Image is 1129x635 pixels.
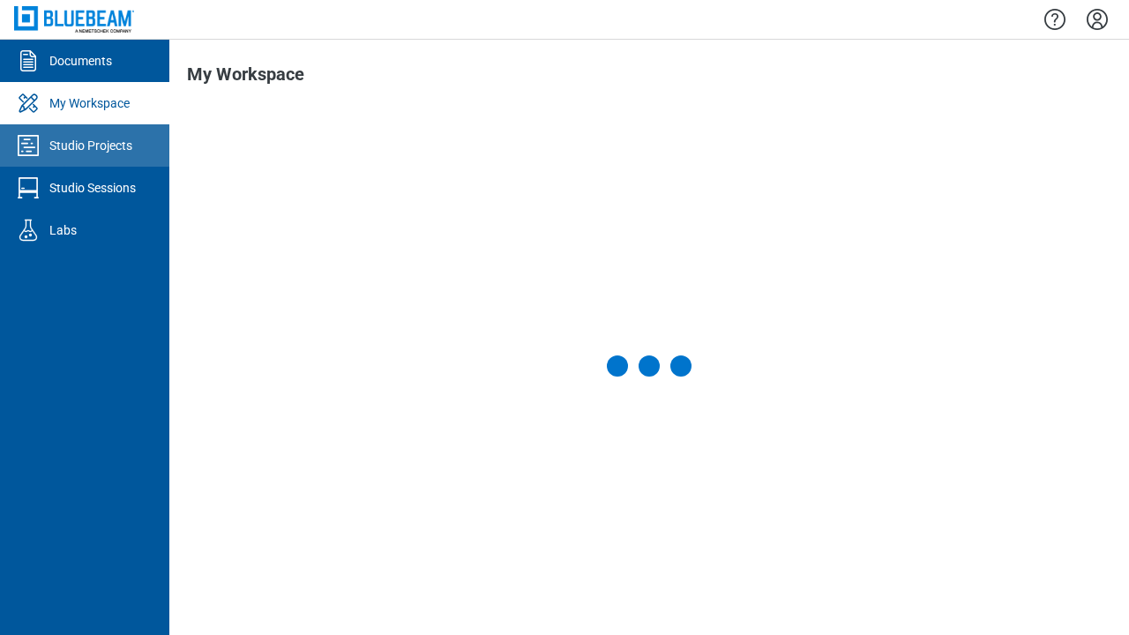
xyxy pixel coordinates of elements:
button: Settings [1083,4,1111,34]
svg: Studio Sessions [14,174,42,202]
div: My Workspace [49,94,130,112]
div: Studio Projects [49,137,132,154]
div: Documents [49,52,112,70]
svg: Labs [14,216,42,244]
div: Loading My Workspace [607,355,692,377]
div: Studio Sessions [49,179,136,197]
svg: Documents [14,47,42,75]
div: Labs [49,221,77,239]
h1: My Workspace [187,64,304,93]
svg: Studio Projects [14,131,42,160]
svg: My Workspace [14,89,42,117]
img: Bluebeam, Inc. [14,6,134,32]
